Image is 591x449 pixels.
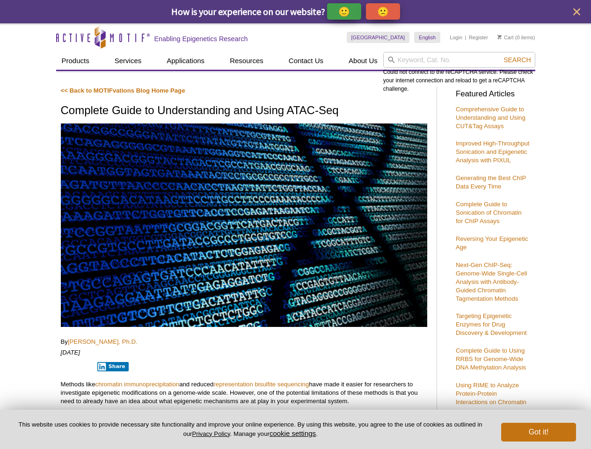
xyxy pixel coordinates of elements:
[61,380,427,406] p: Methods like and reduced have made it easier for researchers to investigate epigenetic modificati...
[338,6,350,17] p: 🙂
[95,381,180,388] a: chromatin immunoprecipitation
[497,32,535,43] li: (0 items)
[97,362,129,371] button: Share
[501,56,533,64] button: Search
[469,34,488,41] a: Register
[61,362,91,371] iframe: X Post Button
[456,261,527,302] a: Next-Gen ChIP-Seq: Genome-Wide Single-Cell Analysis with Antibody-Guided Chromatin Tagmentation M...
[68,338,138,345] a: [PERSON_NAME], Ph.D.
[270,429,316,437] button: cookie settings
[61,123,427,327] img: ATAC-Seq
[456,106,525,130] a: Comprehensive Guide to Understanding and Using CUT&Tag Assays
[456,235,528,251] a: Reversing Your Epigenetic Age
[224,52,269,70] a: Resources
[383,52,535,93] div: Could not connect to the reCAPTCHA service. Please check your internet connection and reload to g...
[347,32,410,43] a: [GEOGRAPHIC_DATA]
[192,430,230,437] a: Privacy Policy
[213,381,309,388] a: representation bisulfite sequencing
[503,56,531,64] span: Search
[450,34,462,41] a: Login
[456,140,530,164] a: Improved High-Throughput Sonication and Epigenetic Analysis with PIXUL
[61,349,80,356] em: [DATE]
[501,423,576,442] button: Got it!
[61,338,427,346] p: By
[15,420,486,438] p: This website uses cookies to provide necessary site functionality and improve your online experie...
[456,347,526,371] a: Complete Guide to Using RRBS for Genome-Wide DNA Methylation Analysis
[343,52,383,70] a: About Us
[283,52,329,70] a: Contact Us
[109,52,147,70] a: Services
[456,312,527,336] a: Targeting Epigenetic Enzymes for Drug Discovery & Development
[456,382,526,406] a: Using RIME to Analyze Protein-Protein Interactions on Chromatin
[61,87,185,94] a: << Back to MOTIFvations Blog Home Page
[414,32,440,43] a: English
[56,52,95,70] a: Products
[465,32,467,43] li: |
[456,201,522,224] a: Complete Guide to Sonication of Chromatin for ChIP Assays
[154,35,248,43] h2: Enabling Epigenetics Research
[571,6,583,18] button: close
[383,52,535,68] input: Keyword, Cat. No.
[377,6,389,17] p: 🙁
[456,90,531,98] h3: Featured Articles
[61,104,427,118] h1: Complete Guide to Understanding and Using ATAC-Seq
[161,52,210,70] a: Applications
[171,6,325,17] span: How is your experience on our website?
[456,174,526,190] a: Generating the Best ChIP Data Every Time
[497,34,514,41] a: Cart
[497,35,502,39] img: Your Cart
